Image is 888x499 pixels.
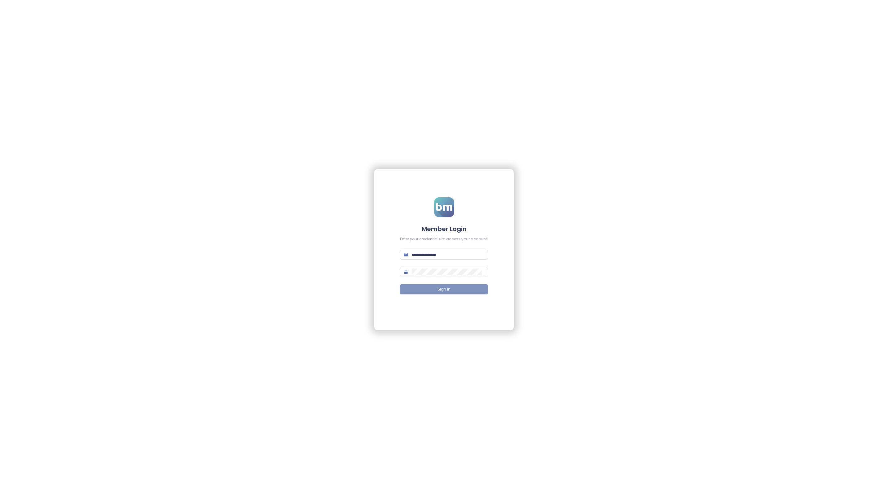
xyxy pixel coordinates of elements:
[404,270,408,274] span: lock
[404,252,408,257] span: mail
[437,287,451,292] span: Sign In
[434,197,454,217] img: logo
[400,225,488,233] h4: Member Login
[400,284,488,294] button: Sign In
[400,236,488,242] div: Enter your credentials to access your account.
